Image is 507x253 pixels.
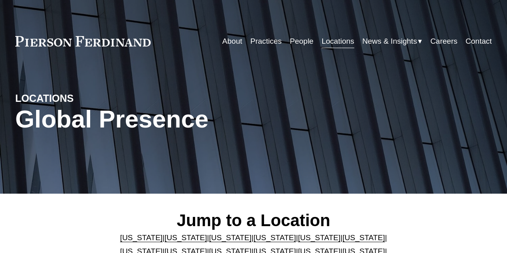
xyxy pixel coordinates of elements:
[115,210,393,231] h2: Jump to a Location
[362,34,422,49] a: folder dropdown
[321,34,354,49] a: Locations
[165,233,207,242] a: [US_STATE]
[15,92,134,105] h4: LOCATIONS
[290,34,313,49] a: People
[209,233,252,242] a: [US_STATE]
[15,105,333,133] h1: Global Presence
[362,34,417,48] span: News & Insights
[254,233,296,242] a: [US_STATE]
[222,34,242,49] a: About
[298,233,340,242] a: [US_STATE]
[250,34,282,49] a: Practices
[430,34,458,49] a: Careers
[342,233,385,242] a: [US_STATE]
[466,34,492,49] a: Contact
[120,233,163,242] a: [US_STATE]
